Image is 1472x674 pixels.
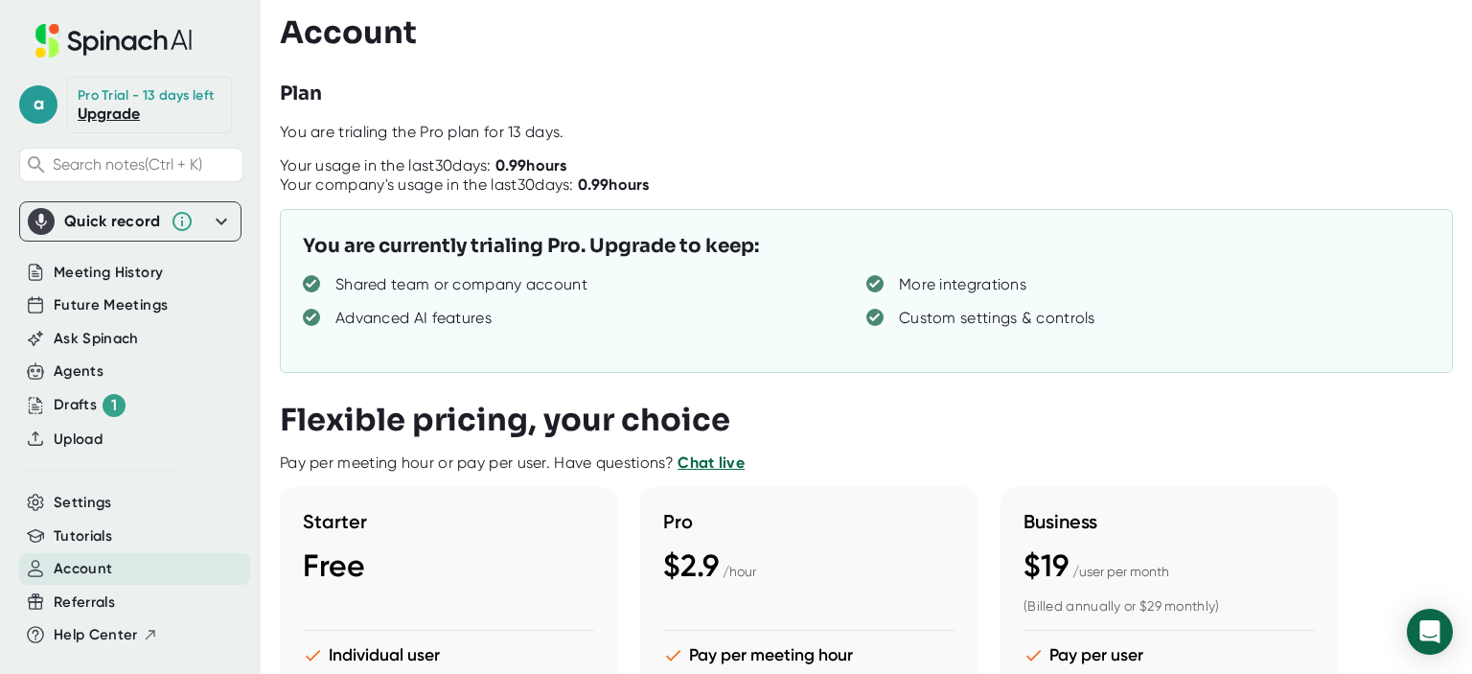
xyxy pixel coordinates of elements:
button: Ask Spinach [54,328,139,350]
li: Pay per user [1023,645,1315,665]
button: Meeting History [54,262,163,284]
div: Advanced AI features [335,309,492,328]
div: 1 [103,394,126,417]
button: Agents [54,360,103,383]
div: More integrations [899,275,1026,294]
div: Drafts [54,394,126,417]
button: Settings [54,492,112,514]
h3: Plan [280,80,322,108]
span: $2.9 [663,547,719,584]
div: Custom settings & controls [899,309,1095,328]
span: / hour [723,564,756,579]
div: Your usage in the last 30 days: [280,156,567,175]
h3: Starter [303,510,594,533]
h3: Flexible pricing, your choice [280,402,730,438]
h3: Account [280,14,417,51]
span: $19 [1023,547,1069,584]
div: Quick record [64,212,161,231]
span: a [19,85,57,124]
li: Individual user [303,645,594,665]
h3: Pro [663,510,954,533]
b: 0.99 hours [495,156,567,174]
button: Help Center [54,624,158,646]
div: Your company's usage in the last 30 days: [280,175,650,195]
h3: Business [1023,510,1315,533]
div: You are trialing the Pro plan for 13 days. [280,123,1472,142]
li: Pay per meeting hour [663,645,954,665]
button: Account [54,558,112,580]
div: Quick record [28,202,233,241]
button: Drafts 1 [54,394,126,417]
h3: You are currently trialing Pro. Upgrade to keep: [303,232,759,261]
span: Help Center [54,624,138,646]
button: Future Meetings [54,294,168,316]
b: 0.99 hours [578,175,650,194]
div: Pay per meeting hour or pay per user. Have questions? [280,453,745,473]
span: Free [303,547,365,584]
span: Search notes (Ctrl + K) [53,155,202,174]
button: Referrals [54,592,115,614]
span: / user per month [1072,564,1169,579]
button: Upload [54,429,103,451]
a: Upgrade [78,105,140,123]
div: (Billed annually or $29 monthly) [1023,598,1315,616]
div: Pro Trial - 13 days left [78,87,214,105]
a: Chat live [678,453,745,472]
button: Tutorials [54,525,112,547]
div: Open Intercom Messenger [1407,609,1453,655]
div: Shared team or company account [335,275,587,294]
